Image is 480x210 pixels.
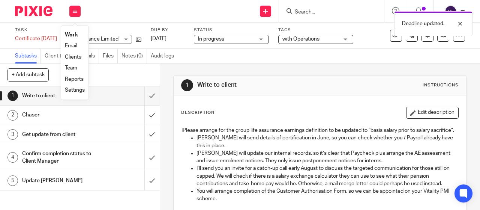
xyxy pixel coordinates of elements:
[196,165,458,187] p: I’ll send you an invite for a catch-up call early August to discuss the targeted communication fo...
[65,77,84,82] a: Reports
[197,81,336,89] h1: Write to client
[65,88,85,93] a: Settings
[282,36,319,42] span: with Operations
[406,107,459,119] button: Edit description
[66,27,141,33] label: Client
[7,175,18,186] div: 5
[65,32,78,38] a: Work
[181,79,193,91] div: 1
[7,129,18,140] div: 3
[15,35,57,42] div: Certificate [DATE]
[151,27,184,33] label: Due by
[7,152,18,163] div: 4
[65,54,81,60] a: Clients
[22,129,99,140] h1: Get update from client
[198,36,224,42] span: In progress
[103,49,118,63] a: Files
[194,27,269,33] label: Status
[151,36,166,41] span: [DATE]
[402,20,444,27] p: Deadline updated.
[45,49,76,63] a: Client tasks
[196,134,458,150] p: [PERSON_NAME] will send details of certification in June, so you can check whether you / Payroll ...
[15,27,57,33] label: Task
[7,91,18,101] div: 1
[181,110,214,116] p: Description
[196,150,458,165] p: [PERSON_NAME] will update our internal records, so it’s clear that Paycheck plus arrange the AE a...
[445,5,457,17] img: svg%3E
[15,49,41,63] a: Subtasks
[22,148,99,167] h1: Confirm completion status to Client Manager
[7,110,18,121] div: 2
[65,43,77,48] a: Email
[15,6,52,16] img: Pixie
[7,68,49,81] button: + Add subtask
[423,82,459,88] div: Instructions
[22,90,99,101] h1: Write to client
[22,109,99,121] h1: Chaser
[70,36,118,42] span: Jaja Finance Limited
[22,175,99,186] h1: Update [PERSON_NAME]
[80,49,99,63] a: Emails
[121,49,147,63] a: Notes (0)
[15,35,57,42] div: Certificate 01/06/25
[65,65,77,71] a: Team
[181,127,458,134] p: IPlease arrange for the group life assurance earnings definition to be updated to “basis salary p...
[196,187,458,203] p: You will arrange completion of the Customer Authorisation Form, so we can be appointed on your Vi...
[151,49,178,63] a: Audit logs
